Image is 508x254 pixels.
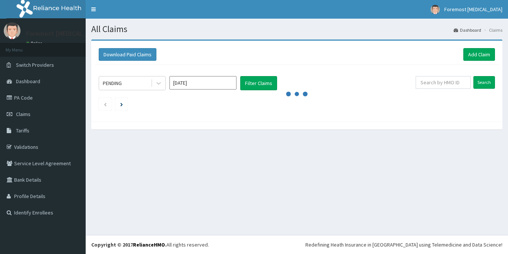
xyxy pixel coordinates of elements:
h1: All Claims [91,24,502,34]
span: Dashboard [16,78,40,85]
img: User Image [4,22,20,39]
svg: audio-loading [286,83,308,105]
div: PENDING [103,79,122,87]
div: Redefining Heath Insurance in [GEOGRAPHIC_DATA] using Telemedicine and Data Science! [305,241,502,248]
a: RelianceHMO [133,241,165,248]
button: Download Paid Claims [99,48,156,61]
a: Online [26,41,44,46]
p: Foremost [MEDICAL_DATA] [26,30,104,37]
span: Tariffs [16,127,29,134]
span: Claims [16,111,31,117]
img: User Image [431,5,440,14]
a: Add Claim [463,48,495,61]
a: Dashboard [454,27,481,33]
footer: All rights reserved. [86,235,508,254]
input: Search by HMO ID [416,76,471,89]
input: Select Month and Year [169,76,236,90]
a: Previous page [104,101,107,107]
a: Next page [120,101,123,107]
button: Filter Claims [240,76,277,90]
input: Search [473,76,495,89]
li: Claims [482,27,502,33]
span: Foremost [MEDICAL_DATA] [444,6,502,13]
strong: Copyright © 2017 . [91,241,166,248]
span: Switch Providers [16,62,54,68]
